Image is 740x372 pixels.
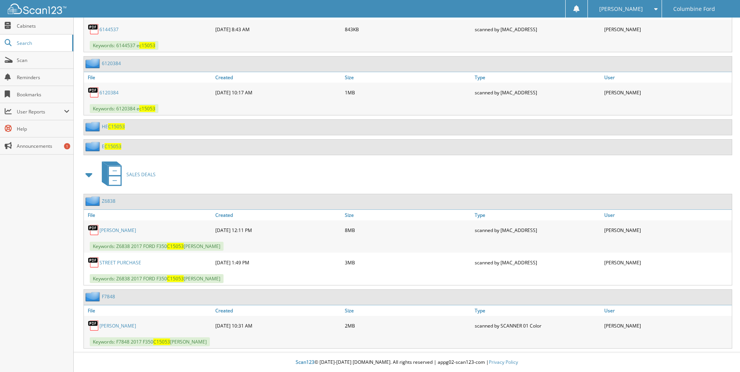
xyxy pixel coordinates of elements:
div: scanned by [MAC_ADDRESS] [473,85,602,100]
a: SALES DEALS [97,159,156,190]
img: PDF.png [88,23,99,35]
a: Privacy Policy [489,359,518,365]
a: STREET PURCHASE [99,259,141,266]
img: PDF.png [88,87,99,98]
a: Created [213,305,343,316]
img: PDF.png [88,320,99,331]
span: C15053 [153,338,170,345]
a: File [84,305,213,316]
span: SALES DEALS [126,171,156,178]
img: PDF.png [88,257,99,268]
span: Keywords: 6144537 e [90,41,158,50]
a: User [602,72,732,83]
span: C15053 [108,123,125,130]
div: 1 [64,143,70,149]
img: folder2.png [85,292,102,301]
div: 8MB [343,222,472,238]
div: [PERSON_NAME] [602,222,732,238]
a: 6144537 [99,26,119,33]
span: Bookmarks [17,91,69,98]
div: [DATE] 10:17 AM [213,85,343,100]
a: Created [213,72,343,83]
div: © [DATE]-[DATE] [DOMAIN_NAME]. All rights reserved | appg02-scan123-com | [74,353,740,372]
span: Keywords: Z6838 2017 FORD F350 [PERSON_NAME] [90,274,224,283]
img: PDF.png [88,224,99,236]
a: HEC15053 [102,123,125,130]
div: [PERSON_NAME] [602,85,732,100]
a: User [602,210,732,220]
div: scanned by [MAC_ADDRESS] [473,255,602,270]
span: User Reports [17,108,64,115]
div: [PERSON_NAME] [602,21,732,37]
div: 3MB [343,255,472,270]
a: F7848 [102,293,115,300]
a: Type [473,72,602,83]
img: folder2.png [85,58,102,68]
span: Keywords: 6120384 e [90,104,158,113]
span: Columbine Ford [673,7,715,11]
div: scanned by SCANNER 01 Color [473,318,602,333]
span: Scan123 [296,359,314,365]
a: User [602,305,732,316]
span: Search [17,40,68,46]
a: Size [343,72,472,83]
a: [PERSON_NAME] [99,322,136,329]
a: Size [343,305,472,316]
a: File [84,72,213,83]
a: Created [213,210,343,220]
div: [PERSON_NAME] [602,318,732,333]
a: Z6838 [102,198,115,204]
span: C15053 [105,143,121,150]
a: Size [343,210,472,220]
span: C15053 [167,243,184,250]
div: scanned by [MAC_ADDRESS] [473,222,602,238]
a: Type [473,305,602,316]
img: scan123-logo-white.svg [8,4,66,14]
div: scanned by [MAC_ADDRESS] [473,21,602,37]
img: folder2.png [85,196,102,206]
div: [DATE] 10:31 AM [213,318,343,333]
a: 6120384 [99,89,119,96]
div: 1MB [343,85,472,100]
span: [PERSON_NAME] [599,7,643,11]
span: Keywords: F7848 2017 F350 [PERSON_NAME] [90,337,210,346]
a: 6120384 [102,60,121,67]
div: [DATE] 1:49 PM [213,255,343,270]
a: [PERSON_NAME] [99,227,136,234]
div: 843KB [343,21,472,37]
span: C15053 [167,275,184,282]
span: c15053 [139,42,155,49]
div: [DATE] 12:11 PM [213,222,343,238]
span: Scan [17,57,69,64]
div: [PERSON_NAME] [602,255,732,270]
span: Help [17,126,69,132]
span: Cabinets [17,23,69,29]
span: c15053 [139,105,155,112]
div: [DATE] 8:43 AM [213,21,343,37]
div: 2MB [343,318,472,333]
iframe: Chat Widget [701,335,740,372]
a: File [84,210,213,220]
a: EC15053 [102,143,121,150]
span: Announcements [17,143,69,149]
span: Reminders [17,74,69,81]
img: folder2.png [85,122,102,131]
img: folder2.png [85,142,102,151]
a: Type [473,210,602,220]
span: Keywords: Z6838 2017 FORD F350 [PERSON_NAME] [90,242,224,251]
